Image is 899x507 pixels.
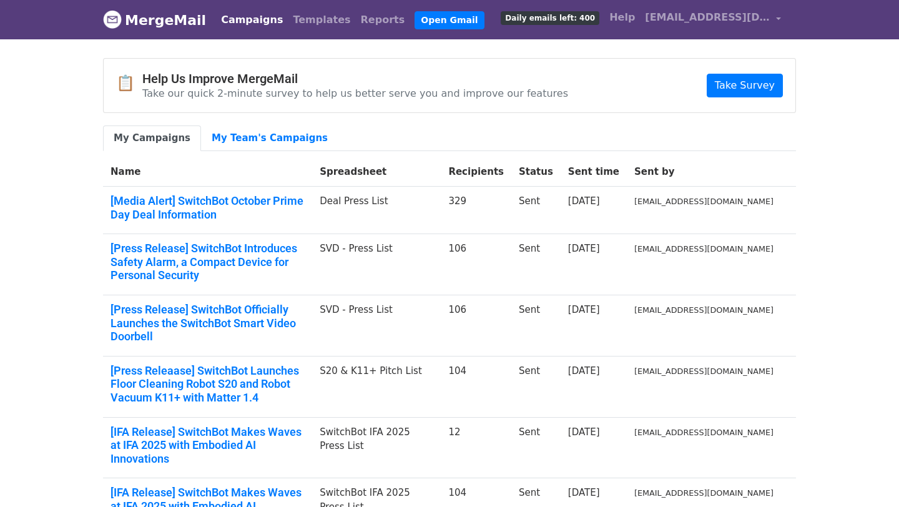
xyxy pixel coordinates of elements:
a: [Press Release] SwitchBot Introduces Safety Alarm, a Compact Device for Personal Security [111,242,305,282]
td: Sent [511,234,561,295]
a: [IFA Release] SwitchBot Makes Waves at IFA 2025 with Embodied AI Innovations [111,425,305,466]
a: [EMAIL_ADDRESS][DOMAIN_NAME] [640,5,786,34]
td: SVD - Press List [312,234,441,295]
a: Reports [356,7,410,32]
span: 📋 [116,74,142,92]
a: [DATE] [568,195,600,207]
img: MergeMail logo [103,10,122,29]
td: Deal Press List [312,187,441,234]
a: My Campaigns [103,126,201,151]
td: Sent [511,187,561,234]
a: [Press Releaase] SwitchBot Launches Floor Cleaning Robot S20 and Robot Vacuum K11+ with Matter 1.4 [111,364,305,405]
th: Spreadsheet [312,157,441,187]
th: Sent time [561,157,627,187]
th: Recipients [441,157,511,187]
th: Name [103,157,312,187]
td: 106 [441,234,511,295]
h4: Help Us Improve MergeMail [142,71,568,86]
small: [EMAIL_ADDRESS][DOMAIN_NAME] [634,488,774,498]
a: [Press Release] SwitchBot Officially Launches the SwitchBot Smart Video Doorbell [111,303,305,343]
th: Status [511,157,561,187]
span: [EMAIL_ADDRESS][DOMAIN_NAME] [645,10,770,25]
a: [DATE] [568,304,600,315]
td: Sent [511,295,561,356]
a: [DATE] [568,487,600,498]
a: [DATE] [568,365,600,377]
td: Sent [511,356,561,417]
a: Templates [288,7,355,32]
a: My Team's Campaigns [201,126,338,151]
span: Daily emails left: 400 [501,11,599,25]
td: SwitchBot IFA 2025 Press List [312,417,441,478]
th: Sent by [627,157,781,187]
td: SVD - Press List [312,295,441,356]
small: [EMAIL_ADDRESS][DOMAIN_NAME] [634,305,774,315]
small: [EMAIL_ADDRESS][DOMAIN_NAME] [634,197,774,206]
a: MergeMail [103,7,206,33]
td: 104 [441,356,511,417]
td: 12 [441,417,511,478]
a: [DATE] [568,426,600,438]
td: S20 & K11+ Pitch List [312,356,441,417]
a: Daily emails left: 400 [496,5,604,30]
td: 106 [441,295,511,356]
a: [Media Alert] SwitchBot October Prime Day Deal Information [111,194,305,221]
a: [DATE] [568,243,600,254]
p: Take our quick 2-minute survey to help us better serve you and improve our features [142,87,568,100]
small: [EMAIL_ADDRESS][DOMAIN_NAME] [634,428,774,437]
a: Help [604,5,640,30]
td: 329 [441,187,511,234]
small: [EMAIL_ADDRESS][DOMAIN_NAME] [634,367,774,376]
small: [EMAIL_ADDRESS][DOMAIN_NAME] [634,244,774,253]
a: Campaigns [216,7,288,32]
a: Take Survey [707,74,783,97]
a: Open Gmail [415,11,484,29]
td: Sent [511,417,561,478]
